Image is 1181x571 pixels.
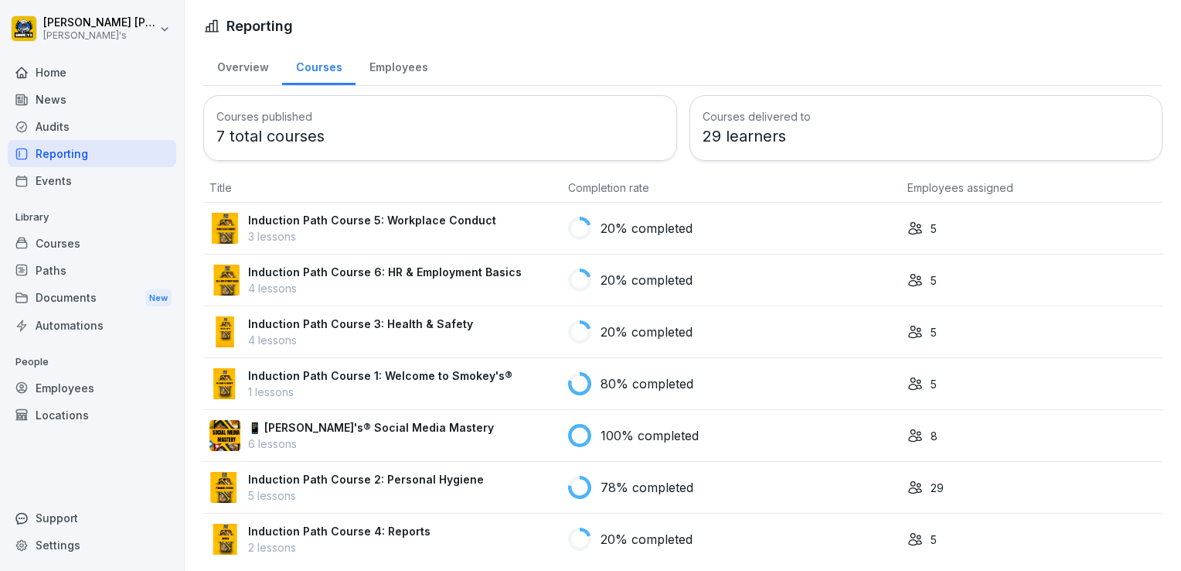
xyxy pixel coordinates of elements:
p: 5 [931,532,937,548]
h3: Courses published [216,108,664,125]
p: 4 lessons [248,332,473,348]
p: 3 lessons [248,228,496,244]
p: 20% completed [601,323,693,341]
img: de8iw23kupqq030xcssukk51.png [209,420,240,451]
p: 4 lessons [248,280,522,296]
p: Induction Path Course 2: Personal Hygiene [248,471,484,487]
div: Support [8,504,176,532]
img: kzx9qqirxmrv8ln5q773skvi.png [209,265,240,296]
p: 📱 [PERSON_NAME]'s® Social Media Mastery [248,419,494,436]
p: 78% completed [601,478,693,497]
p: Induction Path Course 4: Reports [248,523,431,539]
img: ri4ot6gyqbtljycqcyknatnf.png [209,213,240,244]
p: Library [8,205,176,230]
p: 7 total courses [216,125,664,148]
a: Locations [8,402,176,429]
p: 5 lessons [248,487,484,504]
p: Induction Path Course 5: Workplace Conduct [248,212,496,228]
img: zlovq3fvmyq1sy15gw2wl3w0.png [209,524,240,555]
p: 5 [931,272,937,289]
p: 29 [931,480,944,496]
p: [PERSON_NAME] [PERSON_NAME] [43,16,156,29]
p: 29 learners [703,125,1150,148]
a: Audits [8,113,176,140]
p: 2 lessons [248,539,431,556]
span: Title [209,181,232,194]
div: New [145,289,172,307]
p: [PERSON_NAME]'s [43,30,156,41]
a: DocumentsNew [8,284,176,313]
img: x9iotnk34w5qae9frfdv4s8p.png [209,316,240,347]
a: Home [8,59,176,86]
a: Courses [8,230,176,257]
a: Employees [356,46,441,85]
p: 5 [931,324,937,340]
a: Settings [8,532,176,559]
p: Induction Path Course 1: Welcome to Smokey's® [248,368,512,384]
p: Induction Path Course 6: HR & Employment Basics [248,264,522,280]
a: Automations [8,312,176,339]
p: 20% completed [601,219,693,238]
p: 80% completed [601,374,693,393]
a: Overview [203,46,282,85]
p: 20% completed [601,530,693,549]
img: ddzjhymxvfva6o25zha2q6jc.png [209,368,240,399]
a: Paths [8,257,176,284]
p: 20% completed [601,271,693,289]
span: Employees assigned [907,181,1013,194]
p: 8 [931,428,938,444]
a: Employees [8,374,176,402]
a: News [8,86,176,113]
a: Courses [282,46,356,85]
th: Completion rate [562,173,901,203]
p: 1 lessons [248,384,512,400]
p: Induction Path Course 3: Health & Safety [248,316,473,332]
p: 100% completed [601,426,699,445]
p: 5 [931,376,937,392]
div: Documents [8,284,176,313]
h1: Reporting [226,15,293,36]
p: 6 lessons [248,436,494,452]
p: 5 [931,221,937,237]
img: ekeird7r5db6bfruwibew5m8.png [209,472,240,503]
h3: Courses delivered to [703,108,1150,125]
a: Events [8,167,176,194]
a: Reporting [8,140,176,167]
p: People [8,350,176,374]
